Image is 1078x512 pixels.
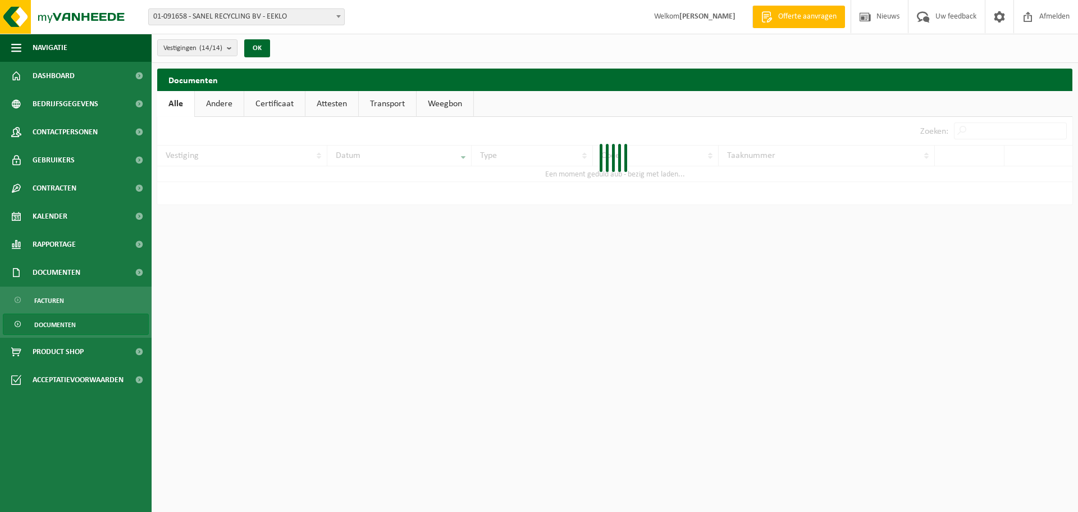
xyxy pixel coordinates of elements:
[33,90,98,118] span: Bedrijfsgegevens
[33,146,75,174] span: Gebruikers
[33,230,76,259] span: Rapportage
[163,40,222,57] span: Vestigingen
[34,314,76,336] span: Documenten
[157,69,1072,90] h2: Documenten
[33,118,98,146] span: Contactpersonen
[157,91,194,117] a: Alle
[679,12,736,21] strong: [PERSON_NAME]
[148,8,345,25] span: 01-091658 - SANEL RECYCLING BV - EEKLO
[752,6,845,28] a: Offerte aanvragen
[3,289,149,311] a: Facturen
[244,39,270,57] button: OK
[3,314,149,335] a: Documenten
[34,290,64,311] span: Facturen
[305,91,358,117] a: Attesten
[33,174,76,202] span: Contracten
[157,39,237,56] button: Vestigingen(14/14)
[149,9,344,25] span: 01-091658 - SANEL RECYCLING BV - EEKLO
[775,11,839,22] span: Offerte aanvragen
[359,91,416,117] a: Transport
[417,91,473,117] a: Weegbon
[244,91,305,117] a: Certificaat
[199,44,222,52] count: (14/14)
[33,202,67,230] span: Kalender
[195,91,244,117] a: Andere
[33,62,75,90] span: Dashboard
[33,366,124,394] span: Acceptatievoorwaarden
[33,259,80,287] span: Documenten
[33,338,84,366] span: Product Shop
[33,34,67,62] span: Navigatie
